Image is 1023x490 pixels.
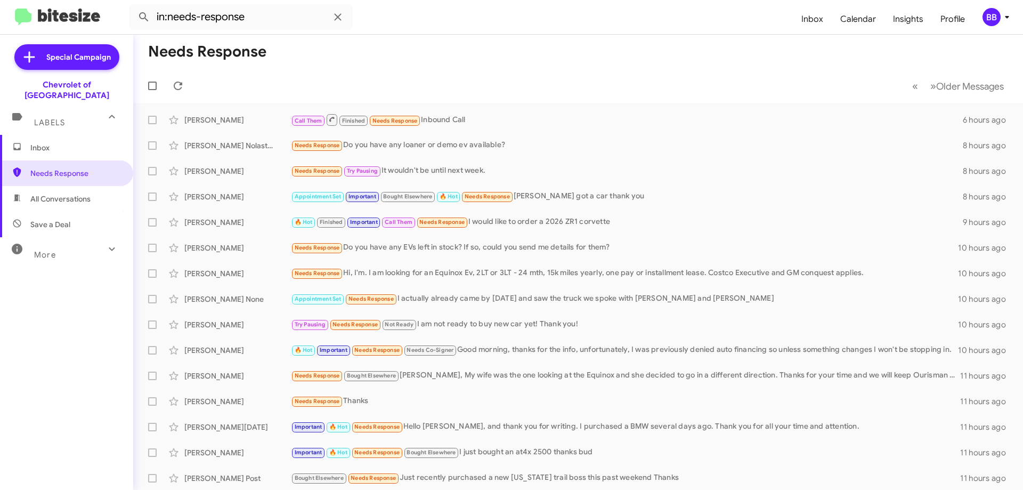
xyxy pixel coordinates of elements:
[30,219,70,230] span: Save a Deal
[295,372,340,379] span: Needs Response
[184,268,291,279] div: [PERSON_NAME]
[385,219,412,226] span: Call Them
[407,347,453,354] span: Needs Co-Signer
[930,79,936,93] span: »
[46,52,111,62] span: Special Campaign
[295,475,344,481] span: Bought Elsewhere
[148,43,266,60] h1: Needs Response
[295,270,340,277] span: Needs Response
[291,395,960,407] div: Thanks
[924,75,1010,97] button: Next
[963,140,1014,151] div: 8 hours ago
[184,191,291,202] div: [PERSON_NAME]
[295,244,340,251] span: Needs Response
[295,193,342,200] span: Appointment Set
[295,449,322,456] span: Important
[354,347,400,354] span: Needs Response
[958,243,1014,253] div: 10 hours ago
[30,142,121,153] span: Inbox
[936,81,1004,92] span: Older Messages
[295,167,340,174] span: Needs Response
[419,219,465,226] span: Needs Response
[291,369,960,382] div: [PERSON_NAME], My wife was the one looking at the Equinox and she decided to go in a different di...
[295,398,340,405] span: Needs Response
[963,115,1014,125] div: 6 hours ago
[291,293,958,305] div: I actually already came by [DATE] and saw the truck we spoke with [PERSON_NAME] and [PERSON_NAME]
[184,319,291,330] div: [PERSON_NAME]
[291,216,963,228] div: I would like to order a 2026 ZR1 corvette
[184,422,291,432] div: [PERSON_NAME][DATE]
[332,321,378,328] span: Needs Response
[960,371,1014,381] div: 11 hours ago
[963,166,1014,176] div: 8 hours ago
[184,243,291,253] div: [PERSON_NAME]
[329,449,347,456] span: 🔥 Hot
[348,295,394,302] span: Needs Response
[884,4,932,35] a: Insights
[295,142,340,149] span: Needs Response
[295,117,322,124] span: Call Them
[184,447,291,458] div: [PERSON_NAME]
[354,449,400,456] span: Needs Response
[960,422,1014,432] div: 11 hours ago
[832,4,884,35] a: Calendar
[184,115,291,125] div: [PERSON_NAME]
[291,113,963,126] div: Inbound Call
[348,193,376,200] span: Important
[465,193,510,200] span: Needs Response
[347,372,396,379] span: Bought Elsewhere
[184,166,291,176] div: [PERSON_NAME]
[295,295,342,302] span: Appointment Set
[351,475,396,481] span: Needs Response
[932,4,973,35] a: Profile
[291,421,960,433] div: Hello [PERSON_NAME], and thank you for writing. I purchased a BMW several days ago. Thank you for...
[960,473,1014,484] div: 11 hours ago
[295,321,326,328] span: Try Pausing
[184,345,291,356] div: [PERSON_NAME]
[350,219,378,226] span: Important
[329,423,347,430] span: 🔥 Hot
[342,117,366,124] span: Finished
[912,79,918,93] span: «
[372,117,418,124] span: Needs Response
[184,371,291,381] div: [PERSON_NAME]
[30,194,91,204] span: All Conversations
[184,294,291,304] div: [PERSON_NAME] None
[291,267,958,279] div: Hi, I'm. I am looking for an Equinox Ev, 2LT or 3LT - 24 mth, 15k miles yearly, one pay or instal...
[184,396,291,407] div: [PERSON_NAME]
[960,396,1014,407] div: 11 hours ago
[793,4,832,35] a: Inbox
[291,318,958,331] div: I am not ready to buy new car yet! Thank you!
[320,219,343,226] span: Finished
[291,472,960,484] div: Just recently purchased a new [US_STATE] trail boss this past weekend Thanks
[385,321,413,328] span: Not Ready
[958,345,1014,356] div: 10 hours ago
[906,75,1010,97] nav: Page navigation example
[973,8,1011,26] button: BB
[291,165,963,177] div: It wouldn't be until next week.
[963,191,1014,202] div: 8 hours ago
[295,423,322,430] span: Important
[14,44,119,70] a: Special Campaign
[983,8,1001,26] div: BB
[34,118,65,127] span: Labels
[347,167,378,174] span: Try Pausing
[291,242,958,254] div: Do you have any EVs left in stock? If so, could you send me details for them?
[958,319,1014,330] div: 10 hours ago
[291,344,958,356] div: Good morning, thanks for the info, unfortunately, I was previously denied auto financing so unles...
[320,347,347,354] span: Important
[958,268,1014,279] div: 10 hours ago
[440,193,458,200] span: 🔥 Hot
[30,168,121,179] span: Needs Response
[383,193,432,200] span: Bought Elsewhere
[407,449,456,456] span: Bought Elsewhere
[960,447,1014,458] div: 11 hours ago
[129,4,353,30] input: Search
[184,140,291,151] div: [PERSON_NAME] Nolastname122093970
[291,139,963,151] div: Do you have any loaner or demo ev available?
[295,219,313,226] span: 🔥 Hot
